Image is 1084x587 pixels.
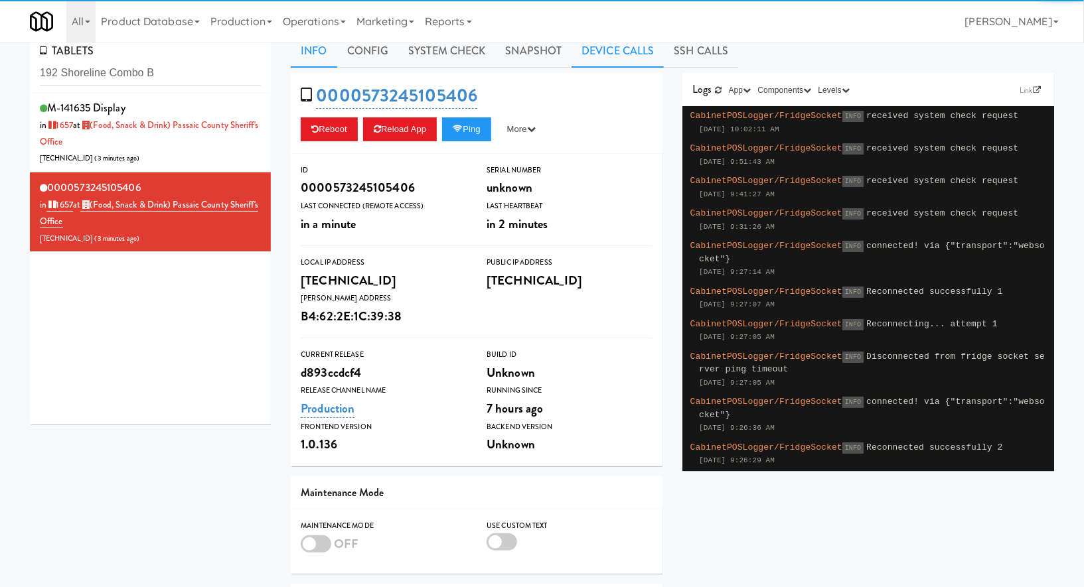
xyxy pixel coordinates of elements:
span: Reconnected successfully 2 [866,442,1002,452]
div: B4:62:2E:1C:39:38 [301,305,467,328]
div: Maintenance Mode [301,519,467,533]
a: 1657 [46,119,73,131]
span: CabinetPOSLogger/FridgeSocket [690,352,842,361]
div: Use Custom Text [487,519,653,533]
div: Last Connected (Remote Access) [301,200,467,213]
span: CabinetPOSLogger/FridgeSocket [690,176,842,186]
span: INFO [842,319,864,330]
span: CabinetPOSLogger/FridgeSocket [690,111,842,121]
span: CabinetPOSLogger/FridgeSocket [690,287,842,296]
div: d893ccdcf4 [301,361,467,384]
span: [DATE] 9:51:43 AM [699,158,775,166]
span: [DATE] 9:27:05 AM [699,333,775,341]
span: Reconnected successfully 1 [866,287,1002,296]
span: OFF [334,535,358,553]
img: Micromart [30,10,53,33]
span: INFO [842,287,864,298]
span: INFO [842,208,864,220]
span: [DATE] 9:27:07 AM [699,300,775,308]
span: Reconnecting... attempt 1 [866,319,998,329]
div: Unknown [487,433,653,456]
span: CabinetPOSLogger/FridgeSocket [690,241,842,251]
span: in [40,119,73,131]
div: Local IP Address [301,256,467,269]
span: INFO [842,352,864,363]
div: Frontend Version [301,421,467,434]
span: 7 hours ago [487,399,543,417]
div: [PERSON_NAME] Address [301,292,467,305]
span: INFO [842,111,864,122]
a: Device Calls [572,34,664,68]
span: M-141635 Display [47,100,125,115]
a: (Food, Snack & Drink) Passaic County Sheriff's Office [40,198,258,228]
span: CabinetPOSLogger/FridgeSocket [690,319,842,329]
span: CabinetPOSLogger/FridgeSocket [690,397,842,407]
div: Public IP Address [487,256,653,269]
input: Search tablets [40,61,261,86]
span: Maintenance Mode [301,485,384,500]
a: Snapshot [495,34,572,68]
button: Ping [442,117,491,141]
span: CabinetPOSLogger/FridgeSocket [690,143,842,153]
span: INFO [842,397,864,408]
li: M-141635 Displayin 1657at (Food, Snack & Drink) Passaic County Sheriff's Office[TECHNICAL_ID] (3 ... [30,93,271,172]
span: INFO [842,442,864,454]
span: INFO [842,143,864,155]
span: INFO [842,241,864,252]
a: 1657 [46,198,73,212]
span: 3 minutes ago [98,153,137,163]
a: System Check [398,34,495,68]
span: in a minute [301,215,356,233]
span: connected! via {"transport":"websocket"} [699,397,1045,420]
div: [TECHNICAL_ID] [301,269,467,292]
div: 0000573245105406 [301,176,467,199]
span: 3 minutes ago [98,233,137,243]
span: 0000573245105406 [47,180,141,195]
button: Reload App [363,117,437,141]
div: unknown [487,176,653,199]
button: Levels [815,84,853,97]
span: received system check request [866,111,1018,121]
div: Current Release [301,348,467,361]
a: 0000573245105406 [316,83,477,109]
div: Running Since [487,384,653,397]
span: [DATE] 9:27:14 AM [699,268,775,276]
div: Build Id [487,348,653,361]
a: Production [301,399,354,418]
span: CabinetPOSLogger/FridgeSocket [690,442,842,452]
span: received system check request [866,143,1018,153]
span: Disconnected from fridge socket server ping timeout [699,352,1045,375]
span: CabinetPOSLogger/FridgeSocket [690,208,842,218]
div: Release Channel Name [301,384,467,397]
span: [DATE] 9:26:36 AM [699,424,775,432]
span: at [40,198,258,228]
span: connected! via {"transport":"websocket"} [699,241,1045,264]
div: Backend Version [487,421,653,434]
span: in [40,198,73,212]
div: 1.0.136 [301,433,467,456]
a: Config [337,34,399,68]
button: App [726,84,755,97]
span: [DATE] 9:41:27 AM [699,190,775,198]
span: [DATE] 9:26:29 AM [699,456,775,464]
a: SSH Calls [664,34,738,68]
div: Serial Number [487,164,653,177]
span: received system check request [866,208,1018,218]
button: More [497,117,546,141]
div: ID [301,164,467,177]
span: [DATE] 9:27:05 AM [699,379,775,387]
span: at [40,119,258,148]
li: 0000573245105406in 1657at (Food, Snack & Drink) Passaic County Sheriff's Office[TECHNICAL_ID] (3 ... [30,172,271,251]
span: TABLETS [40,43,94,58]
div: Unknown [487,361,653,384]
div: Last Heartbeat [487,200,653,213]
a: Link [1016,84,1044,97]
div: [TECHNICAL_ID] [487,269,653,292]
span: INFO [842,176,864,187]
span: Logs [692,82,712,97]
span: [TECHNICAL_ID] ( ) [40,153,139,163]
a: Info [291,34,337,68]
span: [TECHNICAL_ID] ( ) [40,233,139,243]
a: (Food, Snack & Drink) Passaic County Sheriff's Office [40,119,258,148]
span: received system check request [866,176,1018,186]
